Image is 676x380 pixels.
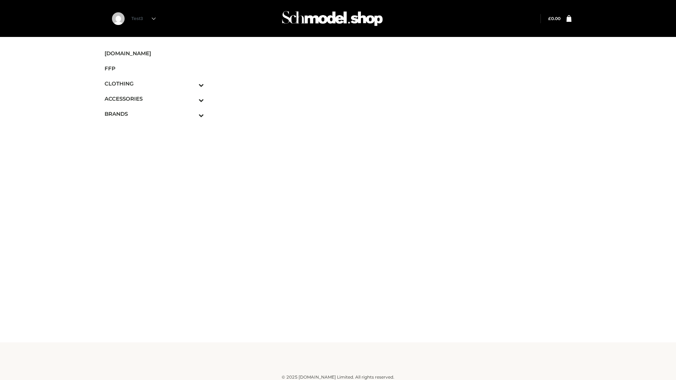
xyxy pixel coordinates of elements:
a: FFP [105,61,204,76]
a: [DOMAIN_NAME] [105,46,204,61]
a: CLOTHINGToggle Submenu [105,76,204,91]
span: [DOMAIN_NAME] [105,49,204,57]
span: BRANDS [105,110,204,118]
span: ACCESSORIES [105,95,204,103]
button: Toggle Submenu [179,91,204,106]
a: ACCESSORIESToggle Submenu [105,91,204,106]
span: CLOTHING [105,80,204,88]
span: £ [548,16,551,21]
a: BRANDSToggle Submenu [105,106,204,121]
a: £0.00 [548,16,561,21]
button: Toggle Submenu [179,76,204,91]
span: FFP [105,64,204,72]
bdi: 0.00 [548,16,561,21]
img: Schmodel Admin 964 [280,5,385,32]
a: Test3 [131,16,156,21]
button: Toggle Submenu [179,106,204,121]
